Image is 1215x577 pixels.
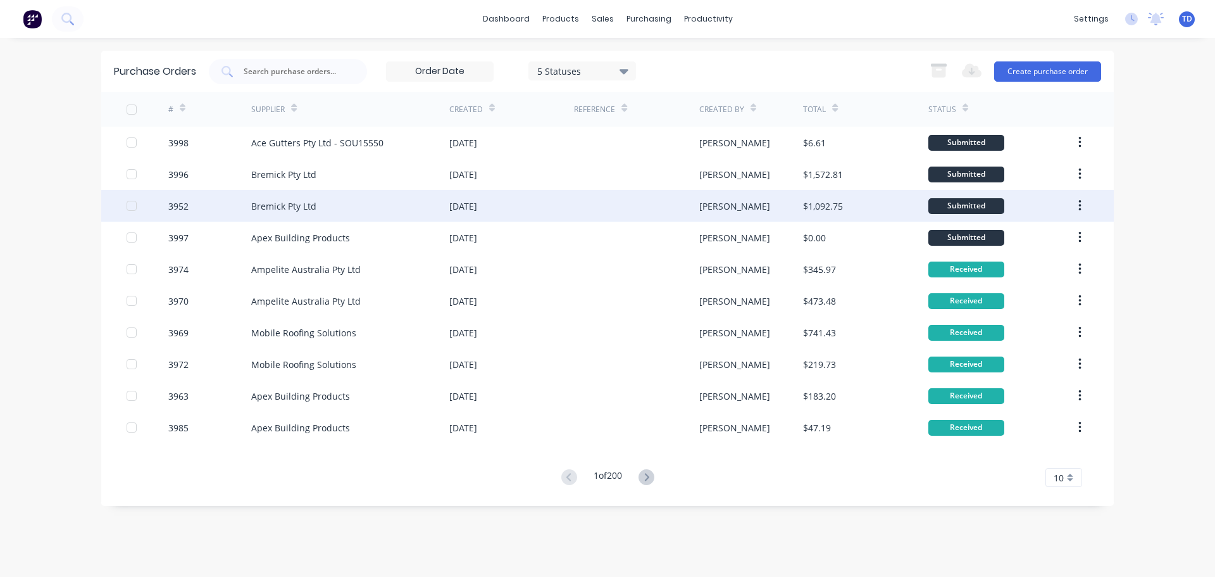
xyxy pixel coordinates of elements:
[168,326,189,339] div: 3969
[699,136,770,149] div: [PERSON_NAME]
[477,10,536,29] a: dashboard
[699,421,770,434] div: [PERSON_NAME]
[251,263,361,276] div: Ampelite Australia Pty Ltd
[449,390,477,403] div: [DATE]
[994,61,1101,82] button: Create purchase order
[114,64,196,79] div: Purchase Orders
[168,231,189,244] div: 3997
[449,104,483,115] div: Created
[251,231,350,244] div: Apex Building Products
[803,200,843,213] div: $1,092.75
[678,10,739,29] div: productivity
[803,263,836,276] div: $345.97
[251,326,356,339] div: Mobile Roofing Solutions
[928,104,956,115] div: Status
[449,168,477,181] div: [DATE]
[803,168,843,181] div: $1,572.81
[449,136,477,149] div: [DATE]
[1182,13,1192,25] span: TD
[928,198,1004,214] div: Submitted
[928,135,1004,151] div: Submitted
[803,390,836,403] div: $183.20
[699,168,770,181] div: [PERSON_NAME]
[803,295,836,308] div: $473.48
[251,295,361,308] div: Ampelite Australia Pty Ltd
[168,200,189,213] div: 3952
[251,421,350,434] div: Apex Building Products
[251,390,350,403] div: Apex Building Products
[699,104,744,115] div: Created By
[251,136,383,149] div: Ace Gutters Pty Ltd - SOU15550
[928,167,1004,182] div: Submitted
[449,263,477,276] div: [DATE]
[699,200,770,213] div: [PERSON_NAME]
[699,326,770,339] div: [PERSON_NAME]
[928,388,1004,404] div: Received
[251,200,316,213] div: Bremick Pty Ltd
[928,325,1004,341] div: Received
[168,104,173,115] div: #
[803,231,826,244] div: $0.00
[803,136,826,149] div: $6.61
[928,230,1004,246] div: Submitted
[251,358,356,371] div: Mobile Roofing Solutions
[803,104,826,115] div: Total
[449,421,477,434] div: [DATE]
[620,10,678,29] div: purchasing
[699,358,770,371] div: [PERSON_NAME]
[449,295,477,308] div: [DATE]
[537,64,628,77] div: 5 Statuses
[168,168,189,181] div: 3996
[449,231,477,244] div: [DATE]
[1068,10,1115,29] div: settings
[699,263,770,276] div: [PERSON_NAME]
[803,326,836,339] div: $741.43
[928,357,1004,372] div: Received
[928,420,1004,436] div: Received
[449,358,477,371] div: [DATE]
[1054,471,1064,485] span: 10
[803,421,831,434] div: $47.19
[23,10,42,29] img: Factory
[699,390,770,403] div: [PERSON_NAME]
[449,200,477,213] div: [DATE]
[168,358,189,371] div: 3972
[928,262,1004,277] div: Received
[242,65,347,78] input: Search purchase orders...
[168,390,189,403] div: 3963
[699,231,770,244] div: [PERSON_NAME]
[699,295,770,308] div: [PERSON_NAME]
[803,358,836,371] div: $219.73
[387,62,493,81] input: Order Date
[168,295,189,308] div: 3970
[928,293,1004,309] div: Received
[536,10,585,29] div: products
[251,168,316,181] div: Bremick Pty Ltd
[251,104,285,115] div: Supplier
[449,326,477,339] div: [DATE]
[585,10,620,29] div: sales
[574,104,615,115] div: Reference
[168,421,189,434] div: 3985
[168,263,189,276] div: 3974
[168,136,189,149] div: 3998
[594,469,622,487] div: 1 of 200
